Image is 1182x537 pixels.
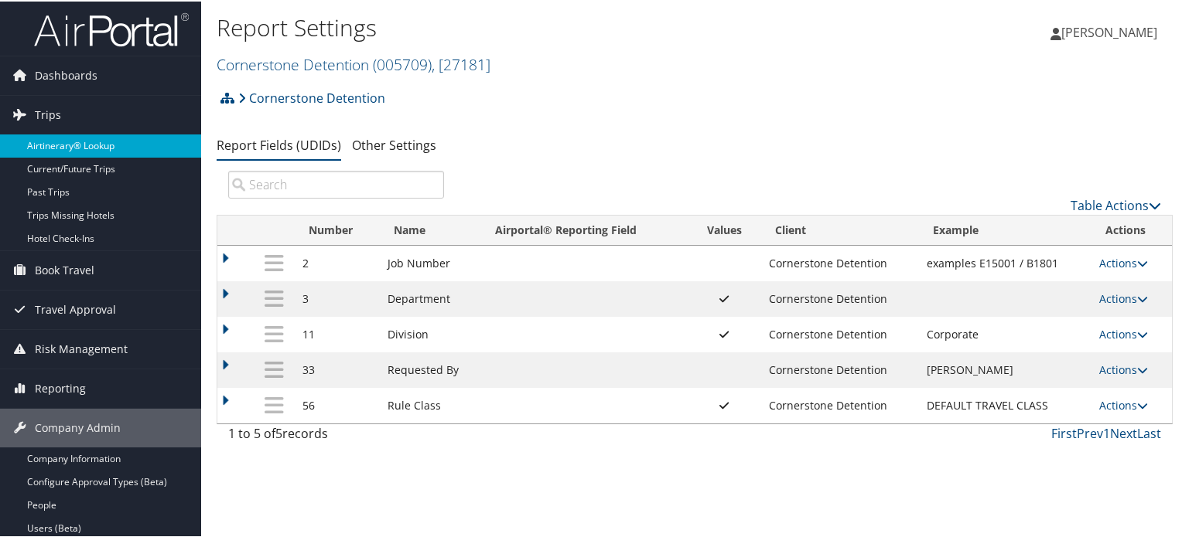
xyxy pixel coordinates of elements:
[35,407,121,446] span: Company Admin
[1077,423,1103,440] a: Prev
[295,351,380,386] td: 33
[217,53,490,73] a: Cornerstone Detention
[1091,214,1172,244] th: Actions
[380,280,482,315] td: Department
[1051,423,1077,440] a: First
[761,386,919,422] td: Cornerstone Detention
[919,214,1092,244] th: Example
[373,53,432,73] span: ( 005709 )
[217,10,854,42] h1: Report Settings
[1099,325,1148,340] a: Actions
[228,423,444,449] div: 1 to 5 of records
[761,315,919,351] td: Cornerstone Detention
[275,423,282,440] span: 5
[761,244,919,280] td: Cornerstone Detention
[35,250,94,288] span: Book Travel
[352,135,436,152] a: Other Settings
[228,169,444,197] input: Search
[35,289,116,328] span: Travel Approval
[380,351,482,386] td: Requested By
[919,244,1092,280] td: examples E15001 / B1801
[1099,254,1148,269] a: Actions
[761,280,919,315] td: Cornerstone Detention
[481,214,687,244] th: Airportal&reg; Reporting Field
[238,81,385,112] a: Cornerstone Detention
[1099,361,1148,376] a: Actions
[1071,195,1161,212] a: Table Actions
[761,214,919,244] th: Client
[761,351,919,386] td: Cornerstone Detention
[35,328,128,367] span: Risk Management
[1103,423,1110,440] a: 1
[919,315,1092,351] td: Corporate
[295,280,380,315] td: 3
[1099,396,1148,411] a: Actions
[1099,290,1148,304] a: Actions
[295,214,380,244] th: Number
[1137,423,1161,440] a: Last
[432,53,490,73] span: , [ 27181 ]
[35,94,61,133] span: Trips
[919,351,1092,386] td: [PERSON_NAME]
[35,368,86,406] span: Reporting
[295,386,380,422] td: 56
[919,386,1092,422] td: DEFAULT TRAVEL CLASS
[217,135,341,152] a: Report Fields (UDIDs)
[34,10,189,46] img: airportal-logo.png
[380,244,482,280] td: Job Number
[380,214,482,244] th: Name
[295,244,380,280] td: 2
[1061,22,1157,39] span: [PERSON_NAME]
[380,315,482,351] td: Division
[1110,423,1137,440] a: Next
[688,214,761,244] th: Values
[35,55,97,93] span: Dashboards
[380,386,482,422] td: Rule Class
[295,315,380,351] td: 11
[254,214,295,244] th: : activate to sort column descending
[1050,8,1173,54] a: [PERSON_NAME]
